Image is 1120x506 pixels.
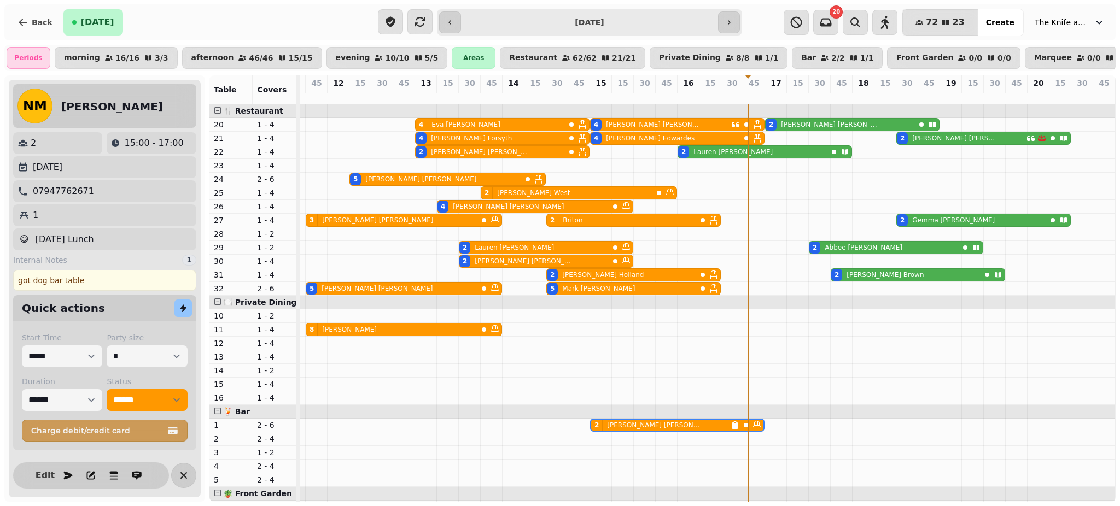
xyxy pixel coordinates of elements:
button: 7223 [902,9,978,36]
p: 30 [989,78,1000,89]
p: 0 [750,91,759,102]
div: 2 [550,216,555,225]
span: Edit [38,471,51,480]
p: 28 [214,228,248,239]
p: 1 - 4 [257,160,291,171]
p: [PERSON_NAME] [PERSON_NAME] [322,216,433,225]
p: Lauren [PERSON_NAME] [475,243,554,252]
p: 31 [214,269,248,280]
span: 20 [832,9,840,15]
p: 45 [399,78,409,89]
p: 0 [1078,91,1087,102]
p: Abbee [PERSON_NAME] [825,243,902,252]
button: Private Dining8/81/1 [650,47,787,69]
p: [PERSON_NAME] Edwardes [606,134,695,143]
p: 4 [903,91,912,102]
p: 14 [508,78,518,89]
p: 62 / 62 [573,54,597,62]
p: [PERSON_NAME] [PERSON_NAME] [781,120,881,129]
p: 15 [530,78,540,89]
p: 0 [378,91,387,102]
p: 😋 [20,233,29,246]
p: 1 - 4 [257,392,291,403]
div: Areas [452,47,495,69]
span: Back [32,19,52,26]
p: 0 [859,91,868,102]
p: [DATE] Lunch [36,233,94,246]
p: 25 [214,187,248,198]
p: [PERSON_NAME] West [497,189,570,197]
p: 30 [214,256,248,267]
p: 16 / 16 [115,54,139,62]
span: 23 [952,18,964,27]
label: Duration [22,376,102,387]
p: 4 [214,461,248,472]
div: 8 [310,325,314,334]
p: 0 [619,91,627,102]
p: 0 [1100,91,1109,102]
p: 45 [1011,78,1022,89]
p: Marquee [1034,54,1072,62]
span: 🍴 Restaurant [223,107,283,115]
p: 0 [794,91,802,102]
p: [PERSON_NAME] [PERSON_NAME] [453,202,564,211]
div: 4 [419,120,423,129]
p: 26 [214,201,248,212]
div: 3 [310,216,314,225]
p: 1 - 4 [257,256,291,267]
button: Front Garden0/00/0 [887,47,1020,69]
p: [PERSON_NAME] [PERSON_NAME] [431,148,531,156]
p: [PERSON_NAME] Forsyth [431,134,512,143]
p: 15 [442,78,453,89]
p: 1 - 4 [257,379,291,390]
p: 2 [684,91,693,102]
p: 45 [749,78,759,89]
p: 0 [575,91,584,102]
p: 12 [214,338,248,349]
p: 10 [422,91,430,102]
button: The Knife and [PERSON_NAME] [1028,13,1111,32]
div: 5 [310,284,314,293]
p: 9 [553,91,562,102]
p: 1 - 4 [257,338,291,349]
p: 5 [356,91,365,102]
p: 15 [792,78,803,89]
button: afternoon46/4615/15 [182,47,322,69]
div: 4 [594,120,598,129]
p: Mark [PERSON_NAME] [562,284,635,293]
p: 12 [333,78,343,89]
p: 2 / 2 [831,54,845,62]
p: 2 [772,91,780,102]
p: 10 [214,310,248,321]
p: 30 [639,78,650,89]
p: 0 [334,91,343,102]
span: Table [214,85,237,94]
p: 45 [574,78,584,89]
div: got dog bar table [13,270,196,291]
p: 0 [728,91,737,102]
div: 4 [419,134,423,143]
div: Periods [7,47,50,69]
p: 11 [214,324,248,335]
button: Bar2/21/1 [792,47,883,69]
p: [PERSON_NAME] [PERSON_NAME] [606,120,700,129]
label: Status [107,376,187,387]
p: 20 [214,119,248,130]
span: The Knife and [PERSON_NAME] [1035,17,1089,28]
p: Gemma [PERSON_NAME] [912,216,995,225]
p: 4 [444,91,452,102]
div: 5 [353,175,358,184]
p: 45 [836,78,847,89]
p: [PERSON_NAME] [PERSON_NAME] [607,421,701,429]
p: 1 - 4 [257,201,291,212]
p: 45 [924,78,934,89]
span: Charge debit/credit card [31,427,165,434]
h2: [PERSON_NAME] [61,99,163,114]
p: 21 / 21 [612,54,636,62]
p: 1 - 2 [257,242,291,253]
p: 2 [487,91,496,102]
p: 4 [465,91,474,102]
p: 30 [727,78,737,89]
span: 🍽️ Private Dining [223,298,297,307]
p: 0 [990,91,999,102]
